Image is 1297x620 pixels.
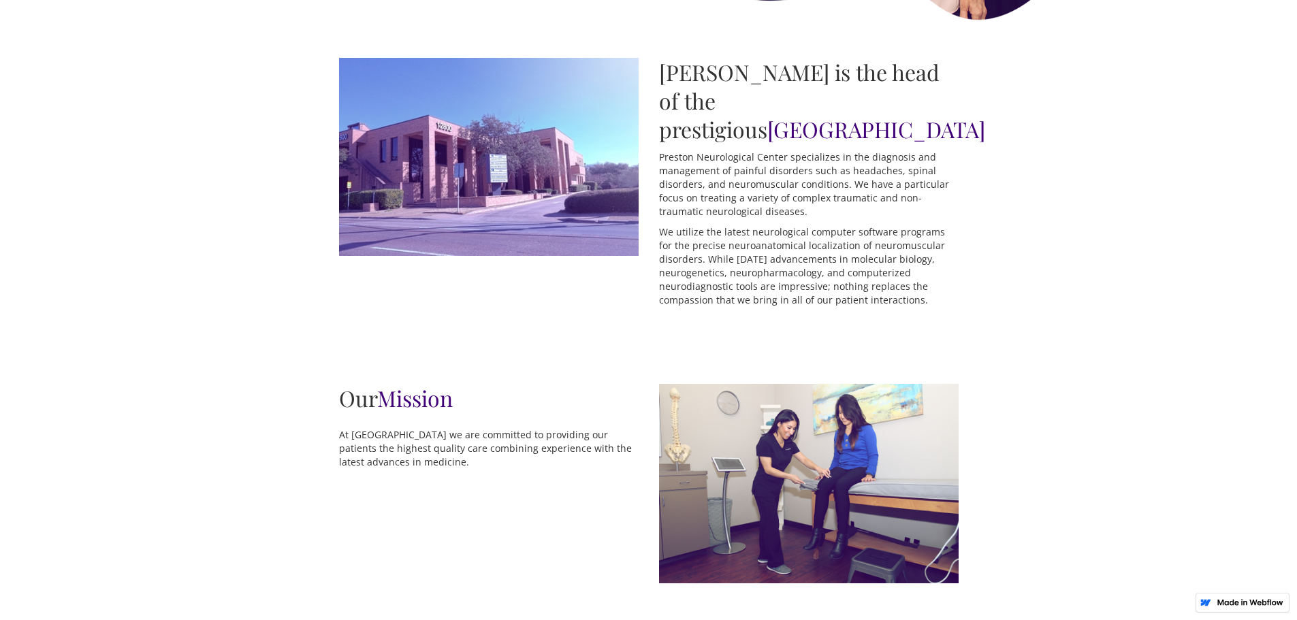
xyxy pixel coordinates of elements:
[339,384,639,412] h2: Our
[339,428,639,469] p: At [GEOGRAPHIC_DATA] we are committed to providing our patients the highest quality care combinin...
[1217,599,1283,606] img: Made in Webflow
[659,225,959,307] p: We utilize the latest neurological computer software programs for the precise neuroanatomical loc...
[377,383,453,412] span: Mission
[659,58,959,144] h2: [PERSON_NAME] is the head of the prestigious
[659,150,959,218] p: Preston Neurological Center specializes in the diagnosis and management of painful disorders such...
[767,114,985,144] span: [GEOGRAPHIC_DATA]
